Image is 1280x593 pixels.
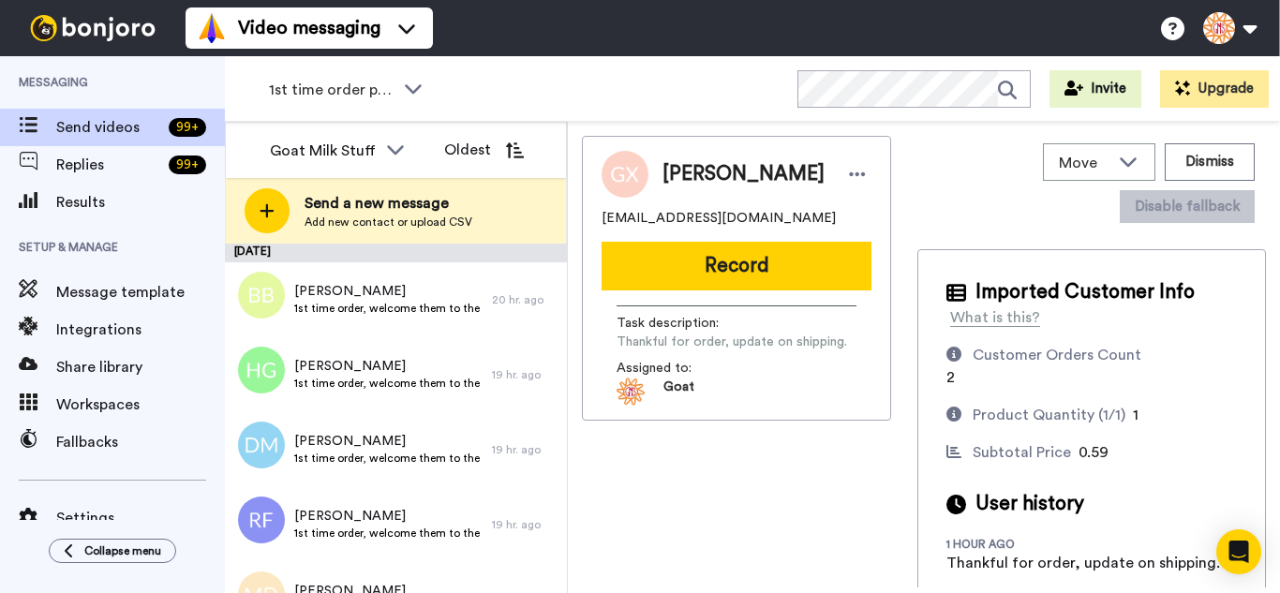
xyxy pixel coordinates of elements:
[270,140,377,162] div: Goat Milk Stuff
[294,301,483,316] span: 1st time order, welcome them to the business
[617,378,645,406] img: 5d2957c9-16f3-4727-b4cc-986dc77f13ee-1569252105.jpg
[294,432,483,451] span: [PERSON_NAME]
[1059,152,1109,174] span: Move
[602,209,836,228] span: [EMAIL_ADDRESS][DOMAIN_NAME]
[662,160,825,188] span: [PERSON_NAME]
[602,242,871,290] button: Record
[56,154,161,176] span: Replies
[56,319,225,341] span: Integrations
[169,156,206,174] div: 99 +
[294,357,483,376] span: [PERSON_NAME]
[492,367,558,382] div: 19 hr. ago
[238,347,285,393] img: hg.png
[294,526,483,541] span: 1st time order, welcome them to the business
[269,79,394,101] span: 1st time order people
[492,517,558,532] div: 19 hr. ago
[56,393,225,416] span: Workspaces
[294,376,483,391] span: 1st time order, welcome them to the business
[56,281,225,304] span: Message template
[56,431,225,453] span: Fallbacks
[49,539,176,563] button: Collapse menu
[950,306,1040,329] div: What is this?
[946,552,1220,574] div: Thankful for order, update on shipping.
[1133,408,1139,423] span: 1
[946,537,1068,552] div: 1 hour ago
[238,422,285,468] img: dm.png
[663,378,694,406] span: Goat
[294,282,483,301] span: [PERSON_NAME]
[22,15,163,41] img: bj-logo-header-white.svg
[56,356,225,378] span: Share library
[238,497,285,543] img: rf.png
[84,543,161,558] span: Collapse menu
[56,507,225,529] span: Settings
[1165,143,1255,181] button: Dismiss
[946,370,955,385] span: 2
[617,333,847,351] span: Thankful for order, update on shipping.
[238,15,380,41] span: Video messaging
[169,118,206,137] div: 99 +
[1160,70,1269,108] button: Upgrade
[975,278,1195,306] span: Imported Customer Info
[56,116,161,139] span: Send videos
[294,451,483,466] span: 1st time order, welcome them to the business
[305,192,472,215] span: Send a new message
[973,404,1125,426] div: Product Quantity (1/1)
[492,442,558,457] div: 19 hr. ago
[975,490,1084,518] span: User history
[225,244,567,262] div: [DATE]
[492,292,558,307] div: 20 hr. ago
[602,151,648,198] img: Image of Garry Xd
[617,314,748,333] span: Task description :
[1049,70,1141,108] button: Invite
[305,215,472,230] span: Add new contact or upload CSV
[1079,445,1109,460] span: 0.59
[197,13,227,43] img: vm-color.svg
[238,272,285,319] img: bb.png
[56,191,225,214] span: Results
[1216,529,1261,574] div: Open Intercom Messenger
[294,507,483,526] span: [PERSON_NAME]
[1120,190,1255,223] button: Disable fallback
[617,359,748,378] span: Assigned to:
[973,441,1071,464] div: Subtotal Price
[973,344,1141,366] div: Customer Orders Count
[430,131,538,169] button: Oldest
